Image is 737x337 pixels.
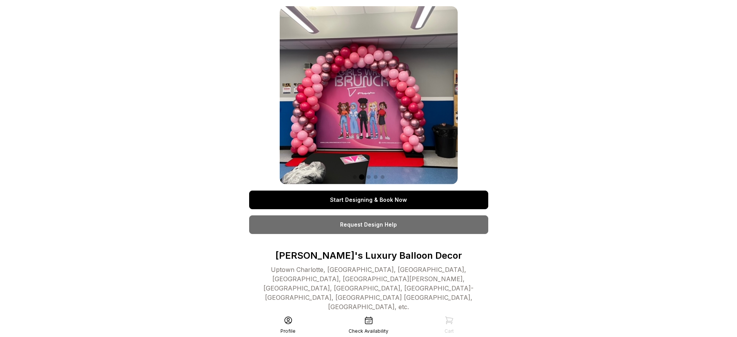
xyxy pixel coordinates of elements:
a: Request Design Help [249,215,488,234]
div: Check Availability [349,328,388,334]
div: Profile [280,328,296,334]
a: Start Designing & Book Now [249,191,488,209]
p: [PERSON_NAME]'s Luxury Balloon Decor [249,249,488,262]
div: Cart [445,328,454,334]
